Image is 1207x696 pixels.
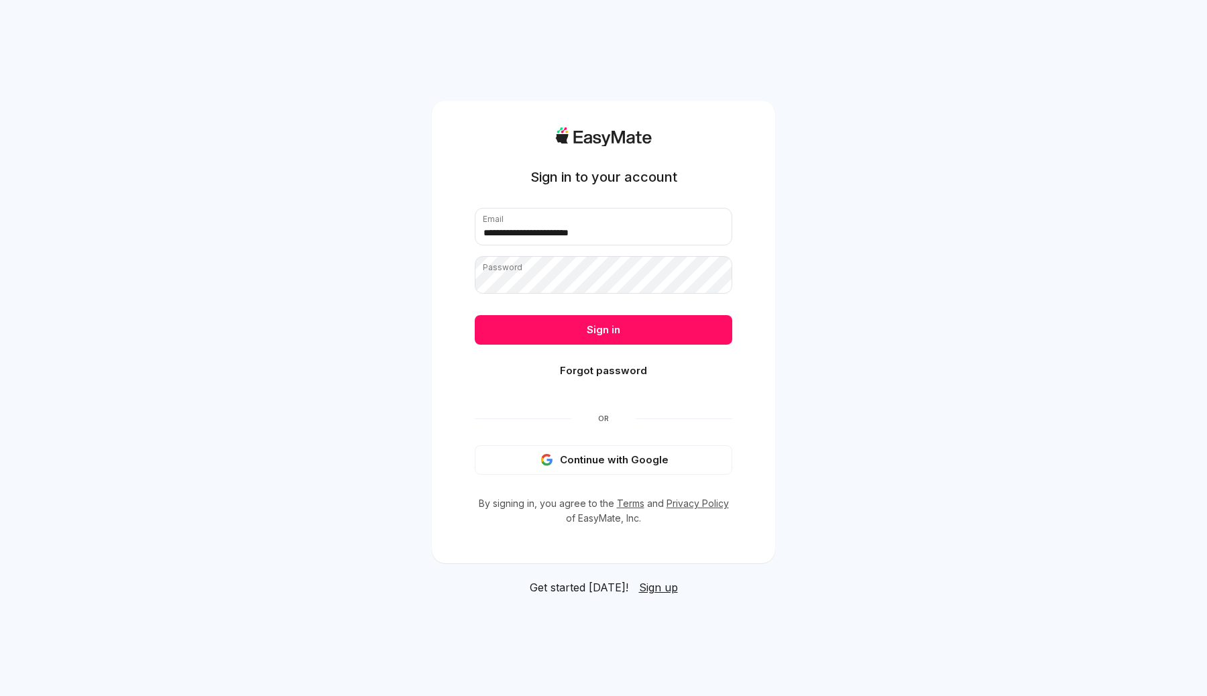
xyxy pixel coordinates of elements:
[530,168,677,186] h1: Sign in to your account
[475,356,732,386] button: Forgot password
[530,579,628,595] span: Get started [DATE]!
[639,579,678,595] a: Sign up
[571,413,636,424] span: Or
[667,498,729,509] a: Privacy Policy
[617,498,644,509] a: Terms
[475,315,732,345] button: Sign in
[639,581,678,594] span: Sign up
[475,496,732,526] p: By signing in, you agree to the and of EasyMate, Inc.
[475,445,732,475] button: Continue with Google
